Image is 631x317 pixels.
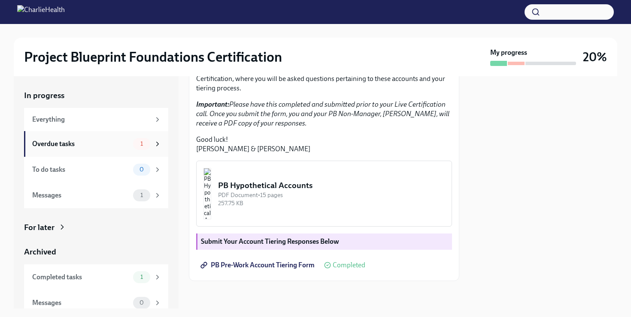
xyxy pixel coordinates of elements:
span: Completed [333,262,365,269]
a: For later [24,222,168,233]
a: Completed tasks1 [24,264,168,290]
a: Messages1 [24,182,168,208]
a: Messages0 [24,290,168,316]
h2: Project Blueprint Foundations Certification [24,48,282,66]
a: To do tasks0 [24,157,168,182]
img: PB Hypothetical Accounts [203,168,211,219]
button: PB Hypothetical AccountsPDF Document•15 pages257.75 KB [196,161,452,227]
div: Everything [32,115,150,124]
span: PB Pre-Work Account Tiering Form [202,261,315,269]
a: Overdue tasks1 [24,131,168,157]
img: CharlieHealth [17,5,65,19]
a: Archived [24,246,168,257]
a: Everything [24,108,168,131]
span: 1 [135,274,148,280]
a: In progress [24,90,168,101]
strong: My progress [490,48,527,57]
strong: Important: [196,100,229,108]
div: 257.75 KB [218,199,445,207]
strong: Submit Your Account Tiering Responses Below [201,237,339,245]
a: PB Pre-Work Account Tiering Form [196,257,321,274]
span: 0 [134,299,149,306]
div: Overdue tasks [32,139,130,149]
div: For later [24,222,55,233]
span: 1 [135,192,148,198]
p: Good luck! [PERSON_NAME] & [PERSON_NAME] [196,135,452,154]
div: To do tasks [32,165,130,174]
div: PB Hypothetical Accounts [218,180,445,191]
div: PDF Document • 15 pages [218,191,445,199]
div: Completed tasks [32,272,130,282]
span: 0 [134,166,149,173]
em: Please have this completed and submitted prior to your Live Certification call. Once you submit t... [196,100,449,127]
div: Messages [32,298,130,308]
span: 1 [135,141,148,147]
h3: 20% [583,49,607,65]
div: Messages [32,191,130,200]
